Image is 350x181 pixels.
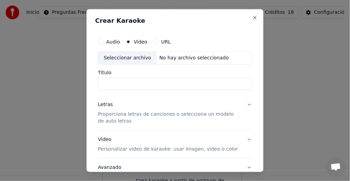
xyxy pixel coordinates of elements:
[95,18,255,24] h2: Crear Karaoke
[98,52,157,64] div: Seleccionar archivo
[106,39,120,44] label: Audio
[98,70,252,75] label: Título
[98,111,241,125] p: Proporciona letras de canciones o selecciona un modelo de auto letras
[98,101,113,108] div: Letras
[98,146,238,153] p: Personalizar video de karaoke: usar imagen, video o color
[157,55,232,61] div: No hay archivo seleccionado
[98,136,238,153] div: Video
[98,159,252,177] button: Avanzado
[134,39,147,44] label: Video
[98,96,252,130] button: LetrasProporciona letras de canciones o selecciona un modelo de auto letras
[98,131,252,158] button: VideoPersonalizar video de karaoke: usar imagen, video o color
[161,39,171,44] label: URL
